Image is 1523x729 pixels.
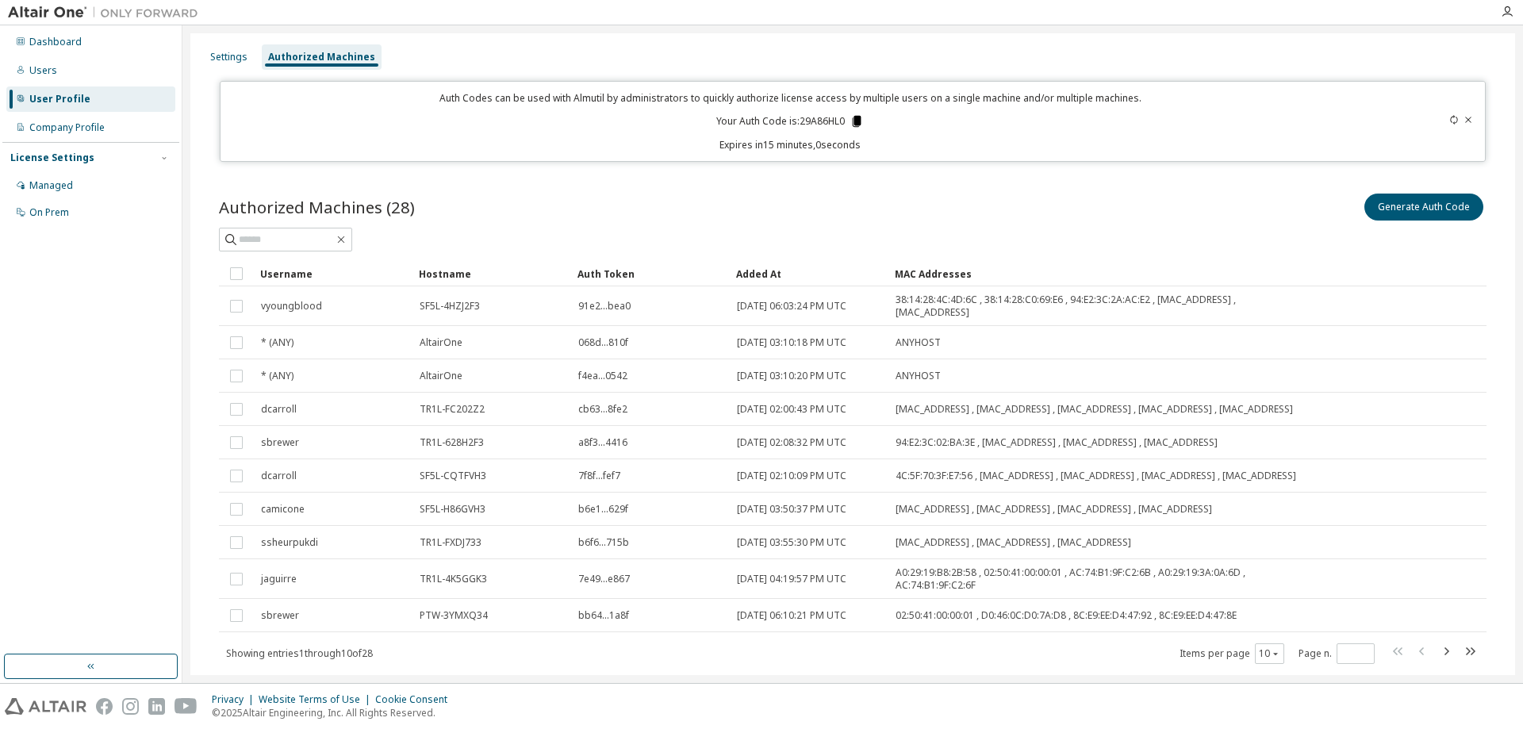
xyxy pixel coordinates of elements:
[226,647,373,660] span: Showing entries 1 through 10 of 28
[578,609,629,622] span: bb64...1a8f
[212,706,457,719] p: © 2025 Altair Engineering, Inc. All Rights Reserved.
[578,370,627,382] span: f4ea...0542
[1180,643,1284,664] span: Items per page
[420,300,480,313] span: SF5L-4HZJ2F3
[896,609,1237,622] span: 02:50:41:00:00:01 , D0:46:0C:D0:7A:D8 , 8C:E9:EE:D4:47:92 , 8C:E9:EE:D4:47:8E
[896,336,941,349] span: ANYHOST
[737,403,846,416] span: [DATE] 02:00:43 PM UTC
[261,503,305,516] span: camicone
[420,470,486,482] span: SF5L-CQTFVH3
[578,403,627,416] span: cb63...8fe2
[896,566,1311,592] span: A0:29:19:B8:2B:58 , 02:50:41:00:00:01 , AC:74:B1:9F:C2:6B , A0:29:19:3A:0A:6D , AC:74:B1:9F:C2:6F
[578,300,631,313] span: 91e2...bea0
[737,573,846,585] span: [DATE] 04:19:57 PM UTC
[29,179,73,192] div: Managed
[578,536,629,549] span: b6f6...715b
[261,609,299,622] span: sbrewer
[737,609,846,622] span: [DATE] 06:10:21 PM UTC
[261,300,322,313] span: vyoungblood
[896,436,1218,449] span: 94:E2:3C:02:BA:3E , [MAC_ADDRESS] , [MAC_ADDRESS] , [MAC_ADDRESS]
[737,436,846,449] span: [DATE] 02:08:32 PM UTC
[261,470,297,482] span: dcarroll
[5,698,86,715] img: altair_logo.svg
[230,138,1352,152] p: Expires in 15 minutes, 0 seconds
[578,503,628,516] span: b6e1...629f
[212,693,259,706] div: Privacy
[96,698,113,715] img: facebook.svg
[420,403,485,416] span: TR1L-FC202Z2
[896,470,1296,482] span: 4C:5F:70:3F:E7:56 , [MAC_ADDRESS] , [MAC_ADDRESS] , [MAC_ADDRESS] , [MAC_ADDRESS]
[148,698,165,715] img: linkedin.svg
[578,336,628,349] span: 068d...810f
[896,536,1131,549] span: [MAC_ADDRESS] , [MAC_ADDRESS] , [MAC_ADDRESS]
[29,206,69,219] div: On Prem
[175,698,198,715] img: youtube.svg
[8,5,206,21] img: Altair One
[230,91,1352,105] p: Auth Codes can be used with Almutil by administrators to quickly authorize license access by mult...
[10,152,94,164] div: License Settings
[896,370,941,382] span: ANYHOST
[219,196,415,218] span: Authorized Machines (28)
[716,114,864,129] p: Your Auth Code is: 29A86HL0
[419,261,565,286] div: Hostname
[737,503,846,516] span: [DATE] 03:50:37 PM UTC
[737,470,846,482] span: [DATE] 02:10:09 PM UTC
[261,403,297,416] span: dcarroll
[736,261,882,286] div: Added At
[737,336,846,349] span: [DATE] 03:10:18 PM UTC
[737,536,846,549] span: [DATE] 03:55:30 PM UTC
[420,370,462,382] span: AltairOne
[896,503,1212,516] span: [MAC_ADDRESS] , [MAC_ADDRESS] , [MAC_ADDRESS] , [MAC_ADDRESS]
[578,470,620,482] span: 7f8f...fef7
[268,51,375,63] div: Authorized Machines
[896,403,1293,416] span: [MAC_ADDRESS] , [MAC_ADDRESS] , [MAC_ADDRESS] , [MAC_ADDRESS] , [MAC_ADDRESS]
[737,300,846,313] span: [DATE] 06:03:24 PM UTC
[1259,647,1280,660] button: 10
[29,64,57,77] div: Users
[578,573,630,585] span: 7e49...e867
[261,573,297,585] span: jaguirre
[1364,194,1483,221] button: Generate Auth Code
[420,609,488,622] span: PTW-3YMXQ34
[420,536,481,549] span: TR1L-FXDJ733
[737,370,846,382] span: [DATE] 03:10:20 PM UTC
[29,121,105,134] div: Company Profile
[260,261,406,286] div: Username
[29,93,90,106] div: User Profile
[210,51,247,63] div: Settings
[896,294,1311,319] span: 38:14:28:4C:4D:6C , 38:14:28:C0:69:E6 , 94:E2:3C:2A:AC:E2 , [MAC_ADDRESS] , [MAC_ADDRESS]
[420,436,484,449] span: TR1L-628H2F3
[261,336,293,349] span: * (ANY)
[1299,643,1375,664] span: Page n.
[29,36,82,48] div: Dashboard
[122,698,139,715] img: instagram.svg
[259,693,375,706] div: Website Terms of Use
[578,436,627,449] span: a8f3...4416
[375,693,457,706] div: Cookie Consent
[420,336,462,349] span: AltairOne
[261,436,299,449] span: sbrewer
[895,261,1312,286] div: MAC Addresses
[420,573,487,585] span: TR1L-4K5GGK3
[261,370,293,382] span: * (ANY)
[261,536,318,549] span: ssheurpukdi
[420,503,485,516] span: SF5L-H86GVH3
[577,261,723,286] div: Auth Token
